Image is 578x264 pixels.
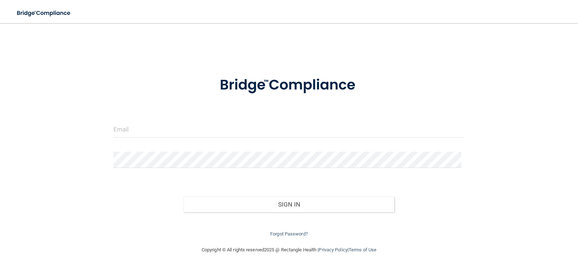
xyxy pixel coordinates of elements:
img: bridge_compliance_login_screen.278c3ca4.svg [11,6,77,21]
a: Privacy Policy [319,247,347,252]
a: Terms of Use [349,247,376,252]
img: bridge_compliance_login_screen.278c3ca4.svg [205,66,373,104]
iframe: Drift Widget Chat Controller [453,216,569,245]
a: Forgot Password? [270,231,308,237]
div: Copyright © All rights reserved 2025 @ Rectangle Health | | [157,238,421,261]
input: Email [113,121,465,138]
button: Sign In [184,196,394,212]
